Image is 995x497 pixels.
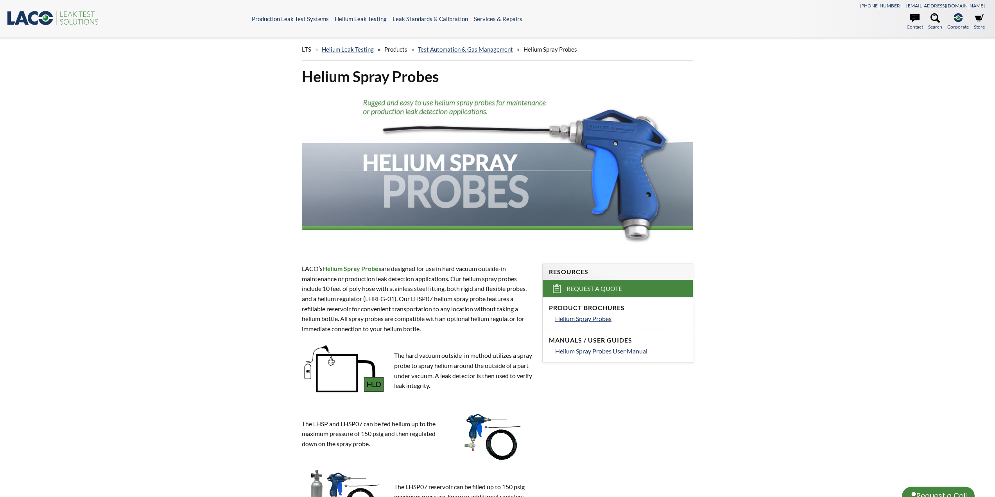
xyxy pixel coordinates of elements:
[418,46,513,53] a: Test Automation & Gas Management
[302,340,386,398] img: Methods_Graphics_Hard_Vacuum_Outside-in_-_Copy.jpg
[252,15,329,22] a: Production Leak Test Systems
[860,3,902,9] a: [PHONE_NUMBER]
[974,13,985,31] a: Store
[393,15,468,22] a: Leak Standards & Calibration
[302,38,694,61] div: » » » »
[302,67,694,86] h1: Helium Spray Probes
[394,350,533,390] p: The hard vacuum outside-in method utilizes a spray probe to spray helium around the outside of a ...
[302,419,437,449] p: The LHSP and LHSP07 can be fed helium up to the maximum pressure of 150 psig and then regulated d...
[555,346,687,356] a: Helium Spray Probes User Manual
[907,13,923,31] a: Contact
[523,46,577,53] span: Helium Spray Probes
[323,265,381,272] span: Helium Spray Probes
[947,23,969,31] span: Corporate
[555,315,611,322] span: Helium Spray Probes
[906,3,985,9] a: [EMAIL_ADDRESS][DOMAIN_NAME]
[302,46,311,53] span: LTS
[543,280,693,297] a: Request a Quote
[549,268,687,276] h4: Resources
[335,15,387,22] a: Helium Leak Testing
[445,407,533,466] img: DSC_8723_-_WEB.png
[302,92,694,249] img: Helium Spray Probe header
[549,304,687,312] h4: Product Brochures
[302,264,533,334] p: LACO’s are designed for use in hard vacuum outside-in maintenance or production leak detection ap...
[322,46,374,53] a: Helium Leak Testing
[555,347,647,355] span: Helium Spray Probes User Manual
[567,285,622,293] span: Request a Quote
[555,314,687,324] a: Helium Spray Probes
[384,46,407,53] span: Products
[474,15,522,22] a: Services & Repairs
[928,13,942,31] a: Search
[549,336,687,344] h4: Manuals / User Guides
